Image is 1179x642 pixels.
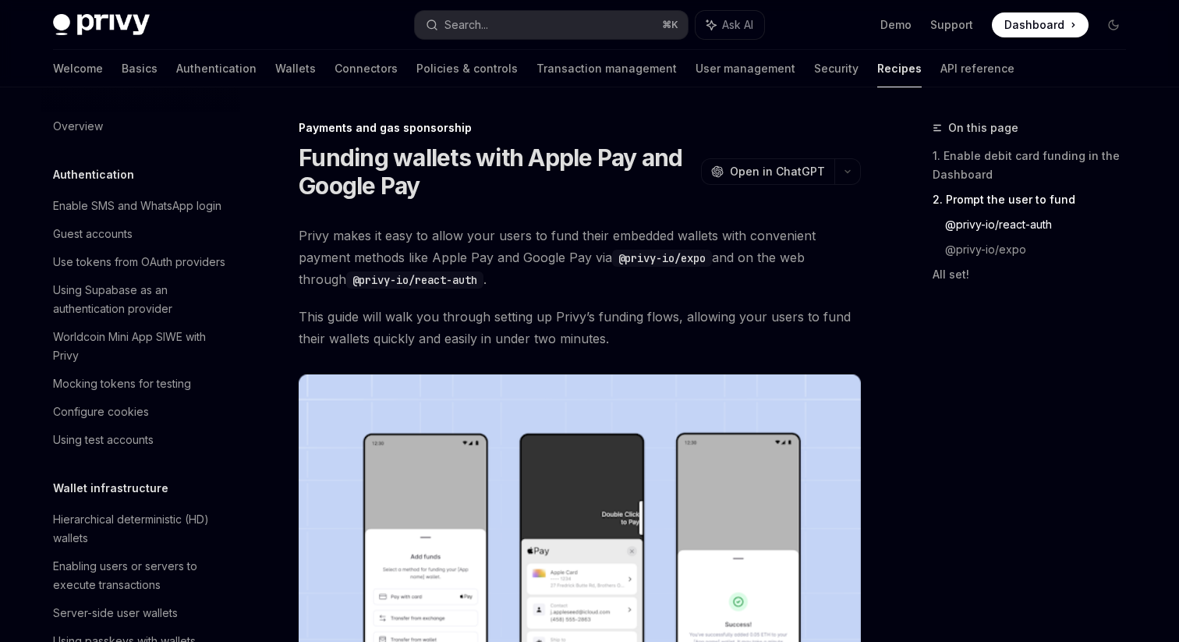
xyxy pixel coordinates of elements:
span: On this page [948,119,1018,137]
div: Server-side user wallets [53,604,178,622]
button: Toggle dark mode [1101,12,1126,37]
div: Search... [444,16,488,34]
a: Wallets [275,50,316,87]
div: Enable SMS and WhatsApp login [53,197,221,215]
a: Dashboard [992,12,1089,37]
span: Ask AI [722,17,753,33]
div: Hierarchical deterministic (HD) wallets [53,510,231,548]
a: Mocking tokens for testing [41,370,240,398]
a: Hierarchical deterministic (HD) wallets [41,505,240,552]
code: @privy-io/expo [612,250,712,267]
span: This guide will walk you through setting up Privy’s funding flows, allowing your users to fund th... [299,306,861,349]
a: Demo [880,17,912,33]
a: Security [814,50,859,87]
a: 1. Enable debit card funding in the Dashboard [933,144,1138,187]
a: Use tokens from OAuth providers [41,248,240,276]
div: Overview [53,117,103,136]
span: Privy makes it easy to allow your users to fund their embedded wallets with convenient payment me... [299,225,861,290]
button: Search...⌘K [415,11,688,39]
h5: Authentication [53,165,134,184]
div: Payments and gas sponsorship [299,120,861,136]
button: Open in ChatGPT [701,158,834,185]
h1: Funding wallets with Apple Pay and Google Pay [299,144,695,200]
h5: Wallet infrastructure [53,479,168,498]
a: @privy-io/expo [945,237,1138,262]
a: Authentication [176,50,257,87]
a: Guest accounts [41,220,240,248]
a: Recipes [877,50,922,87]
div: Using test accounts [53,431,154,449]
a: Worldcoin Mini App SIWE with Privy [41,323,240,370]
a: 2. Prompt the user to fund [933,187,1138,212]
button: Ask AI [696,11,764,39]
div: Configure cookies [53,403,149,421]
a: Enable SMS and WhatsApp login [41,192,240,220]
div: Guest accounts [53,225,133,243]
a: Enabling users or servers to execute transactions [41,552,240,599]
a: API reference [940,50,1014,87]
div: Enabling users or servers to execute transactions [53,557,231,594]
a: Overview [41,112,240,140]
a: All set! [933,262,1138,287]
div: Mocking tokens for testing [53,374,191,393]
code: @privy-io/react-auth [346,271,483,289]
img: dark logo [53,14,150,36]
div: Using Supabase as an authentication provider [53,281,231,318]
a: Using Supabase as an authentication provider [41,276,240,323]
a: Support [930,17,973,33]
a: @privy-io/react-auth [945,212,1138,237]
a: Policies & controls [416,50,518,87]
a: Configure cookies [41,398,240,426]
span: Open in ChatGPT [730,164,825,179]
span: Dashboard [1004,17,1064,33]
a: Transaction management [536,50,677,87]
div: Worldcoin Mini App SIWE with Privy [53,328,231,365]
div: Use tokens from OAuth providers [53,253,225,271]
a: Basics [122,50,158,87]
a: User management [696,50,795,87]
a: Server-side user wallets [41,599,240,627]
a: Welcome [53,50,103,87]
a: Using test accounts [41,426,240,454]
a: Connectors [335,50,398,87]
span: ⌘ K [662,19,678,31]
